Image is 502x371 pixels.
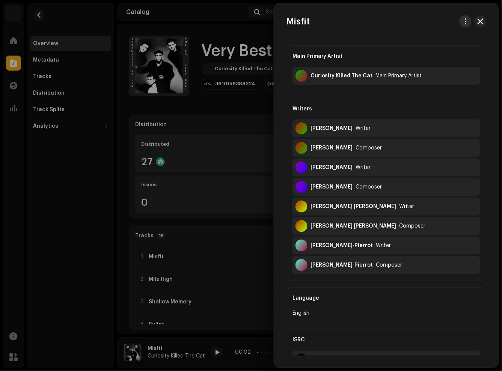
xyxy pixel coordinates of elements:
[311,145,353,151] div: Toby Anderson
[356,125,371,131] div: Writer
[292,46,480,67] div: Main Primary Artist
[311,184,353,190] div: Michael Drummond
[399,204,415,210] div: Writer
[376,73,422,79] div: Main Primary Artist
[311,164,353,170] div: Michael Drummond
[311,73,373,79] div: Curiosity Killed The Cat
[356,145,382,151] div: Composer
[311,243,373,249] div: Ben Volpeliere-Pierrot
[376,243,391,249] div: Writer
[356,164,371,170] div: Writer
[311,204,396,210] div: Julian Godfrey Brookhouse
[376,262,403,268] div: Composer
[292,309,480,318] div: English
[292,98,480,119] div: Writers
[399,223,426,229] div: Composer
[311,262,373,268] div: Ben Volpeliere-Pierrot
[311,223,396,229] div: Julian Godfrey Brookhouse
[311,125,353,131] div: Toby Anderson
[356,184,382,190] div: Composer
[286,15,310,27] h3: Misfit
[292,330,480,351] div: ISRC
[292,288,480,309] div: Language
